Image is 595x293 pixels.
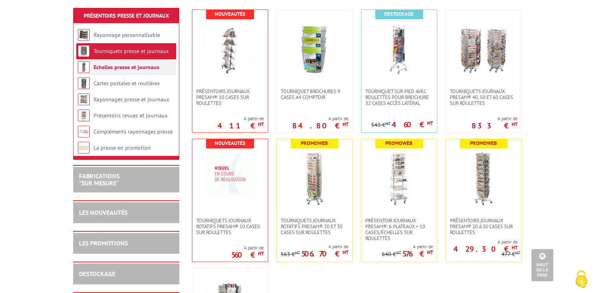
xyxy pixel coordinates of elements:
[382,251,401,257] p: 640 €
[301,140,328,146] b: Promoweb
[402,251,433,256] p: 576 €
[231,245,264,251] span: A partir de
[365,88,433,106] span: Tourniquet sur pied avec roulettes pour brochure 32 cases accès latéral
[78,29,90,41] img: Rayonnage personnalisable
[277,218,352,235] a: Tourniquets journaux rotatifs Presam® 20 et 30 cases sur roulettes
[361,218,437,241] a: Présentoir journaux Presam®: 6 plateaux + 10 cases/échelles sur roulettes
[79,270,115,278] a: DESTOCKAGE
[206,151,254,197] img: Pas de visuel
[78,110,90,121] img: Présentoirs revues et journaux
[456,22,511,77] img: Tourniquets journaux Presam® 40, 50 et 60 cases sur roulettes
[385,140,413,146] b: Promoweb
[472,115,518,122] span: A partir de
[512,121,518,128] sup: HT
[79,172,120,187] a: FABRICATIONS"Sur Mesure"
[215,140,245,146] b: Nouveautés
[281,218,348,235] span: Tourniquets journaux rotatifs Presam® 20 et 30 cases sur roulettes
[94,80,160,87] a: Cartes postales et routières
[384,11,414,17] b: Destockage
[392,122,433,127] p: 460 €
[427,249,433,256] sup: HT
[453,247,518,251] p: 429.30 €
[258,121,264,128] sup: HT
[295,250,300,255] sup: HT
[192,218,268,235] a: Tourniquets journaux rotatifs Presam® 10 cases sur roulettes
[450,88,518,106] span: Tourniquets journaux Presam® 40, 50 et 60 cases sur roulettes
[78,45,90,57] img: Tourniquets presse et journaux
[470,140,497,146] b: Promoweb
[361,88,437,106] a: Tourniquet sur pied avec roulettes pour brochure 32 cases accès latéral
[292,115,348,122] span: A partir de
[446,239,518,245] span: A partir de
[217,115,264,122] span: A partir de
[78,61,90,73] img: Echelles presse et journaux
[277,88,352,100] a: Tourniquet brochures 9 cases A4 comptoir
[446,218,521,235] a: Présentoirs journaux Presam® 20 à 30 cases sur roulettes
[371,122,391,128] p: 543 €
[215,11,245,17] b: Nouveautés
[94,144,151,151] a: La presse en promotion
[515,250,520,255] sup: HT
[94,64,159,71] a: Echelles presse et journaux
[567,266,595,293] button: Cookies (fenêtre modale)
[196,88,264,106] span: Présentoirs journaux Presam® 10 cases sur roulettes
[396,250,401,255] sup: HT
[78,142,90,154] img: La presse en promotion
[217,123,264,128] p: 411 €
[372,151,427,206] img: Présentoir journaux Presam®: 6 plateaux + 10 cases/échelles sur roulettes
[78,77,90,89] img: Cartes postales et routières
[287,22,342,77] img: Tourniquet brochures 9 cases A4 comptoir
[382,244,433,250] span: A partir de
[203,22,258,77] img: Présentoirs journaux Presam® 10 cases sur roulettes
[531,249,553,281] a: Haut de la page
[196,218,264,235] span: Tourniquets journaux rotatifs Presam® 10 cases sur roulettes
[472,123,518,128] p: 833 €
[258,250,264,257] sup: HT
[512,244,518,251] sup: HT
[427,120,433,126] sup: HT
[343,249,348,256] sup: HT
[501,251,520,257] p: 477 €
[292,123,348,128] p: 84.80 €
[94,48,169,55] a: Tourniquets presse et journaux
[281,251,300,257] p: 563 €
[79,209,127,216] a: LES NOUVEAUTÉS
[192,88,268,106] a: Présentoirs journaux Presam® 10 cases sur roulettes
[94,31,160,38] a: Rayonnage personnalisable
[94,112,168,119] a: Présentoirs revues et journaux
[94,128,173,135] a: Compléments rayonnages presse
[385,121,391,126] sup: HT
[446,88,521,106] a: Tourniquets journaux Presam® 40, 50 et 60 cases sur roulettes
[78,126,90,137] img: Compléments rayonnages presse
[281,244,348,250] span: A partir de
[450,218,518,235] span: Présentoirs journaux Presam® 20 à 30 cases sur roulettes
[281,88,348,100] span: Tourniquet brochures 9 cases A4 comptoir
[365,218,433,241] span: Présentoir journaux Presam®: 6 plateaux + 10 cases/échelles sur roulettes
[456,151,511,206] img: Présentoirs journaux Presam® 20 à 30 cases sur roulettes
[343,121,348,128] sup: HT
[287,151,342,206] img: Tourniquets journaux rotatifs Presam® 20 et 30 cases sur roulettes
[84,12,169,19] a: Présentoirs Presse et Journaux
[231,253,264,257] p: 560 €
[79,239,128,247] a: LES PROMOTIONS
[94,96,169,103] a: Rayonnages presse et journaux
[301,251,348,256] p: 506.70 €
[571,269,591,289] img: Cookies (fenêtre modale)
[372,22,427,77] img: Tourniquet sur pied avec roulettes pour brochure 32 cases accès latéral
[78,93,90,105] img: Rayonnages presse et journaux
